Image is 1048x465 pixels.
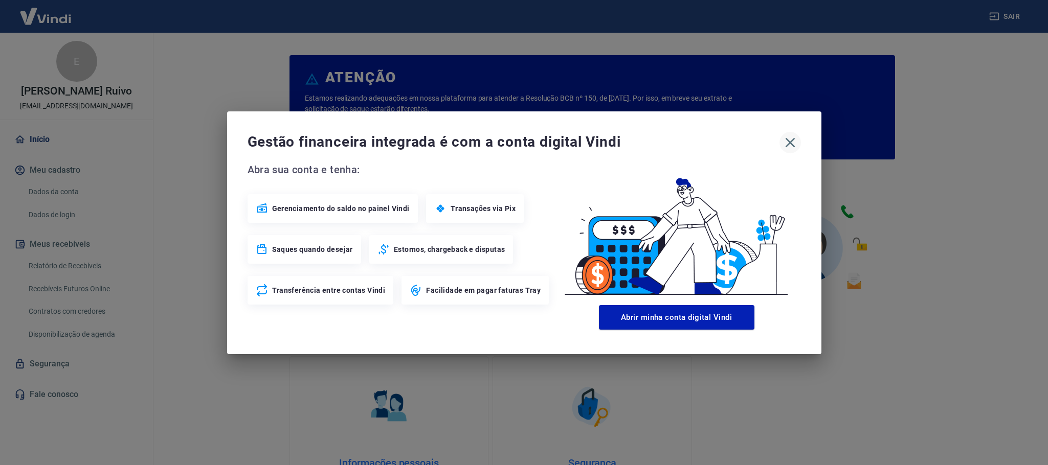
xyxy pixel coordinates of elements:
[248,132,779,152] span: Gestão financeira integrada é com a conta digital Vindi
[248,161,552,178] span: Abra sua conta e tenha:
[599,305,754,330] button: Abrir minha conta digital Vindi
[451,203,516,214] span: Transações via Pix
[552,161,801,301] img: Good Billing
[394,244,505,254] span: Estornos, chargeback e disputas
[272,203,410,214] span: Gerenciamento do saldo no painel Vindi
[272,285,386,295] span: Transferência entre contas Vindi
[426,285,541,295] span: Facilidade em pagar faturas Tray
[272,244,353,254] span: Saques quando desejar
